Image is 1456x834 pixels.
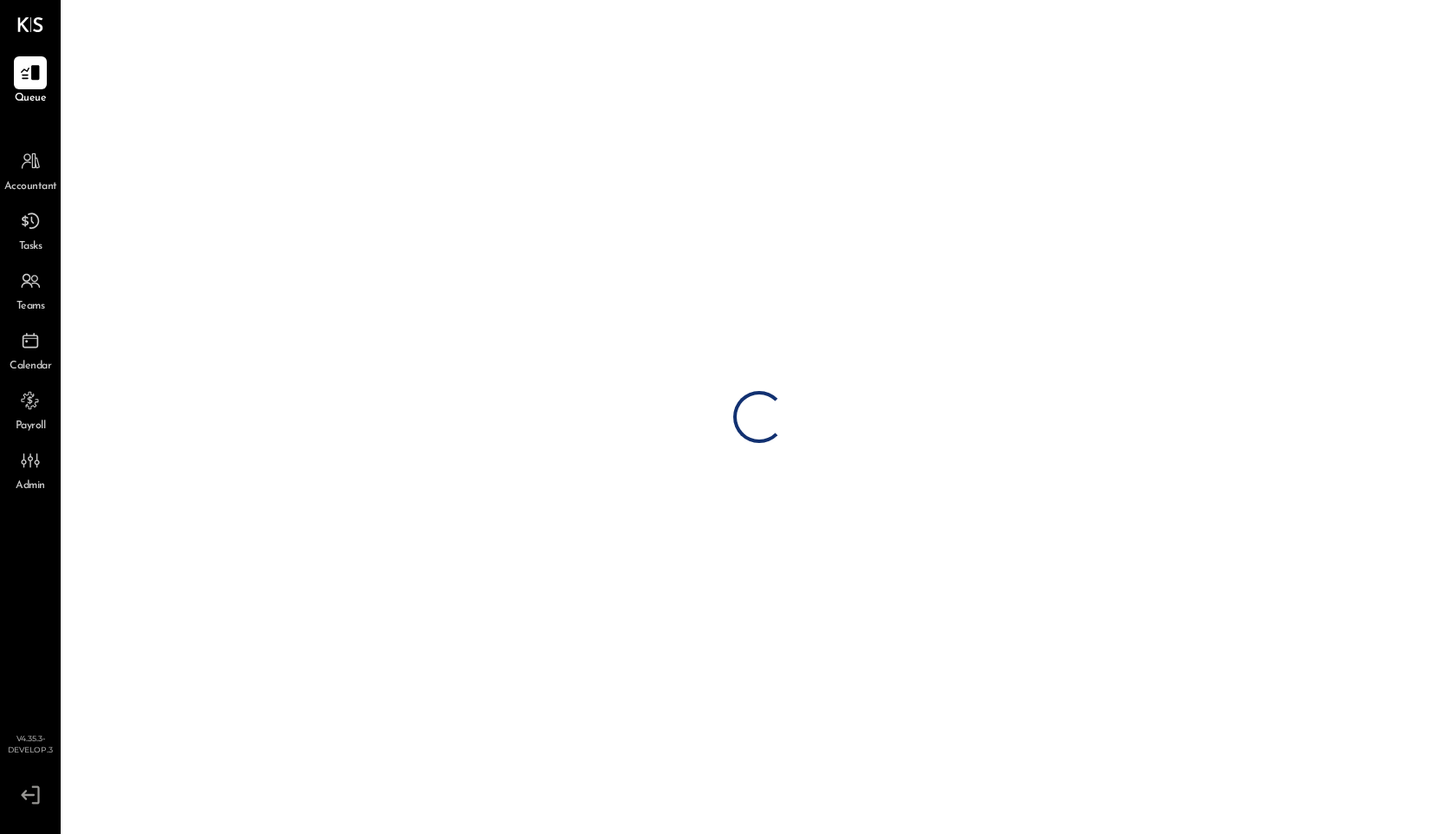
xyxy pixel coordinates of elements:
span: Queue [15,91,47,107]
a: Accountant [1,145,60,195]
span: Tasks [19,239,42,255]
a: Admin [1,444,60,494]
a: Queue [1,56,60,107]
span: Payroll [16,419,46,434]
span: Teams [16,299,45,315]
span: Calendar [10,359,51,375]
span: Accountant [4,179,57,195]
a: Teams [1,264,60,315]
a: Payroll [1,384,60,434]
span: Admin [16,479,45,494]
a: Tasks [1,205,60,255]
a: Calendar [1,324,60,375]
